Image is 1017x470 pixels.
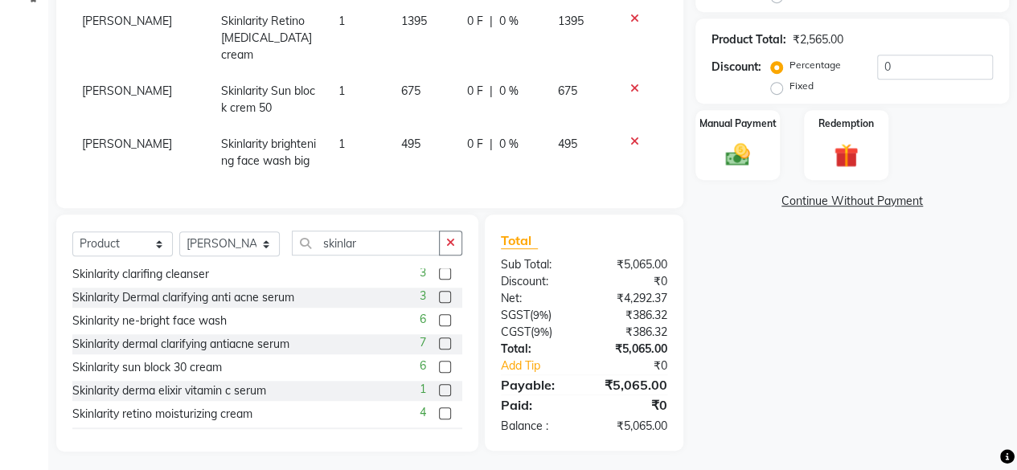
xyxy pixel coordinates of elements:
span: 0 F [467,136,483,153]
div: ₹386.32 [584,324,679,341]
span: 4 [420,404,426,421]
div: Net: [489,290,584,307]
div: Skinlarity ne-bright face wash [72,313,227,329]
span: 3 [420,264,426,281]
span: [PERSON_NAME] [82,84,172,98]
div: Product Total: [711,31,786,48]
div: Discount: [711,59,761,76]
span: CGST [501,325,531,339]
label: Manual Payment [699,116,777,131]
span: Skinlarity Sun block crem 50 [221,84,315,115]
span: 1 [338,137,345,151]
span: Skinlarity Retino [MEDICAL_DATA] cream [221,14,312,62]
div: Paid: [489,395,584,415]
a: Continue Without Payment [699,193,1006,210]
span: 0 % [499,83,519,100]
div: Skinlarity sun block 30 cream [72,359,222,376]
div: ₹4,292.37 [584,290,679,307]
span: 675 [401,84,420,98]
a: Add Tip [489,358,600,374]
span: 4 [420,427,426,444]
div: ₹2,565.00 [793,31,843,48]
span: 0 F [467,13,483,30]
span: 675 [558,84,577,98]
span: 0 F [467,83,483,100]
span: 9% [533,309,548,321]
div: ₹5,065.00 [584,375,679,394]
span: 7 [420,334,426,351]
span: 1 [338,84,345,98]
span: 1 [338,14,345,28]
span: | [490,13,493,30]
span: [PERSON_NAME] [82,14,172,28]
img: _cash.svg [718,141,757,169]
div: Skinlarity clarifing cleanser [72,266,209,283]
div: ₹386.32 [584,307,679,324]
span: 0 % [499,136,519,153]
div: Discount: [489,273,584,290]
span: 3 [420,288,426,304]
label: Percentage [789,58,841,72]
span: Skinlarity brightening face wash big [221,137,316,168]
div: Skinlarity dermal clarifying antiacne serum [72,336,289,353]
div: ( ) [489,324,584,341]
span: 0 % [499,13,519,30]
div: Balance : [489,418,584,435]
label: Fixed [789,79,814,93]
div: Sub Total: [489,256,584,273]
div: ₹0 [600,358,679,374]
span: | [490,136,493,153]
div: ₹0 [584,395,679,415]
span: 1395 [558,14,584,28]
div: Skinlarity derma elixir vitamin c serum [72,382,266,399]
input: Search or Scan [292,231,440,255]
span: 495 [401,137,420,151]
div: ₹5,065.00 [584,256,679,273]
span: 6 [420,358,426,374]
div: Payable: [489,375,584,394]
span: 1 [420,381,426,398]
div: Skinlarity Dermal clarifying anti acne serum [72,289,294,306]
div: ₹5,065.00 [584,341,679,358]
span: 495 [558,137,577,151]
span: SGST [501,308,530,322]
span: | [490,83,493,100]
div: ( ) [489,307,584,324]
span: 1395 [401,14,427,28]
label: Redemption [818,116,874,131]
div: ₹0 [584,273,679,290]
span: 6 [420,311,426,328]
div: Skinlarity retino moisturizing cream [72,406,252,423]
div: Total: [489,341,584,358]
span: 9% [534,325,549,338]
img: _gift.svg [826,141,866,170]
span: Total [501,232,538,249]
span: [PERSON_NAME] [82,137,172,151]
div: ₹5,065.00 [584,418,679,435]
